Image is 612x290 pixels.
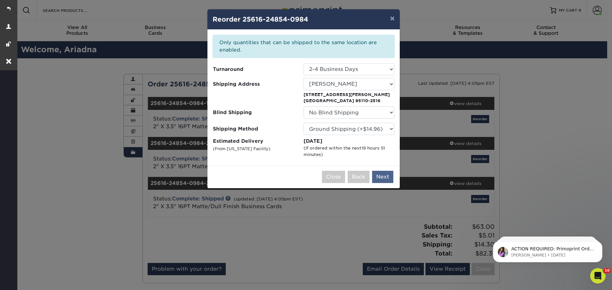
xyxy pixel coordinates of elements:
iframe: Intercom live chat [590,268,606,284]
div: (If ordered within the next ) [304,145,394,158]
button: Close [322,171,345,183]
small: (From [US_STATE] Facility) [213,146,270,151]
iframe: Intercom notifications message [483,227,612,273]
div: Only quantities that can be shipped to the same location are enabled. [213,35,395,58]
span: Blind Shipping [213,109,299,116]
span: Turnaround [213,65,299,73]
span: Shipping Method [213,125,299,133]
h4: Reorder 25616-24854-0984 [213,15,395,24]
span: 10 [603,268,611,273]
button: Back [348,171,370,183]
div: [DATE] [304,138,394,145]
p: [STREET_ADDRESS][PERSON_NAME] [GEOGRAPHIC_DATA] 95110-2516 [304,92,394,104]
span: Shipping Address [213,80,299,88]
span: 19 hours 51 minutes [304,146,385,157]
button: × [385,9,400,27]
label: Estimated Delivery [213,138,304,158]
button: Next [372,171,393,183]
